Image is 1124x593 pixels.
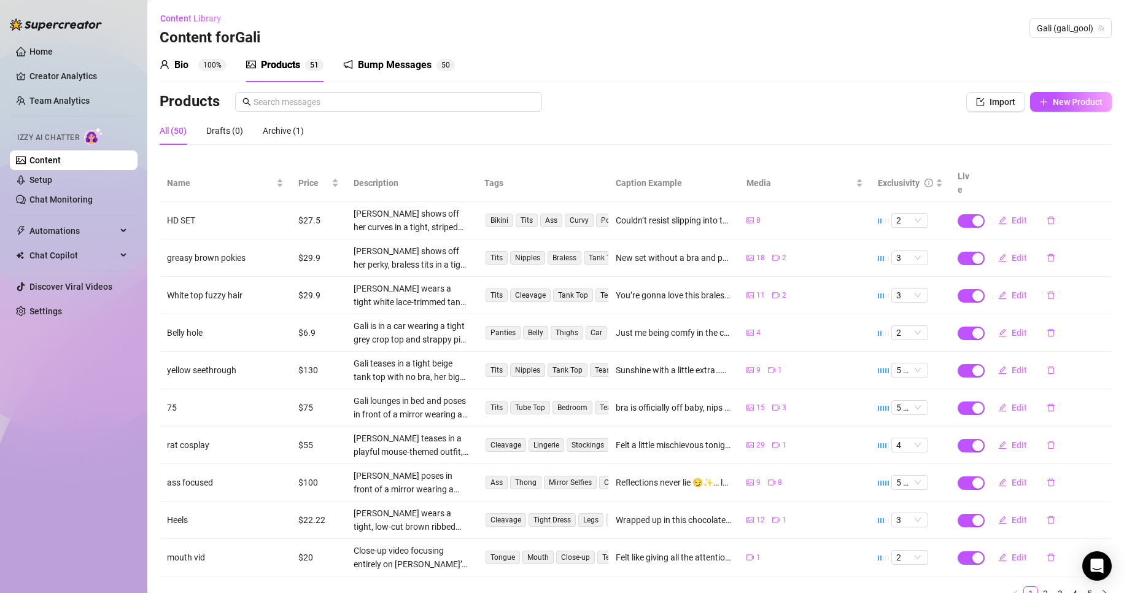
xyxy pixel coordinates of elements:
[1047,553,1055,562] span: delete
[510,363,545,377] span: Nipples
[998,516,1007,524] span: edit
[343,60,353,69] span: notification
[998,441,1007,449] span: edit
[782,252,786,264] span: 2
[746,176,853,190] span: Media
[756,402,765,414] span: 15
[298,176,329,190] span: Price
[291,389,346,427] td: $75
[988,473,1037,492] button: Edit
[1012,215,1027,225] span: Edit
[896,438,923,452] span: 4
[746,441,754,449] span: picture
[616,363,732,377] div: Sunshine with a little extra…💛✨ This yellow top isn’t hiding anything 😈 Want the full view? Tap in 😉
[17,132,79,144] span: Izzy AI Chatter
[551,326,583,339] span: Thighs
[896,289,923,302] span: 3
[291,352,346,389] td: $130
[988,360,1037,380] button: Edit
[616,401,732,414] div: bra is officially off baby, nips poking through hard ❤️🍒😈
[160,427,291,464] td: rat cosplay
[160,14,221,23] span: Content Library
[29,96,90,106] a: Team Analytics
[314,61,319,69] span: 1
[586,326,607,339] span: Car
[358,58,432,72] div: Bump Messages
[160,124,187,138] div: All (50)
[510,476,541,489] span: Thong
[10,18,102,31] img: logo-BBDzfeDw.svg
[595,289,624,302] span: Tease
[29,175,52,185] a: Setup
[548,251,581,265] span: Braless
[29,306,62,316] a: Settings
[346,165,478,202] th: Description
[756,365,761,376] span: 9
[756,252,765,264] span: 18
[1047,328,1055,337] span: delete
[291,202,346,239] td: $27.5
[746,404,754,411] span: picture
[529,438,564,452] span: Lingerie
[1012,478,1027,487] span: Edit
[596,214,629,227] span: Posing
[516,214,538,227] span: Tits
[998,254,1007,262] span: edit
[242,98,251,106] span: search
[878,176,920,190] div: Exclusivity
[988,435,1037,455] button: Edit
[29,195,93,204] a: Chat Monitoring
[160,277,291,314] td: White top fuzzy hair
[756,440,765,451] span: 29
[1012,365,1027,375] span: Edit
[263,124,304,138] div: Archive (1)
[896,551,923,564] span: 2
[556,551,595,564] span: Close-up
[998,366,1007,374] span: edit
[160,202,291,239] td: HD SET
[16,251,24,260] img: Chat Copilot
[160,9,231,28] button: Content Library
[436,59,455,71] sup: 50
[746,366,754,374] span: picture
[616,251,732,265] div: New set without a bra and pokies be poking ;) 🍒😈 don’t say I didn’t tell you 😘👀
[746,254,754,262] span: picture
[756,514,765,526] span: 12
[291,277,346,314] td: $29.9
[510,401,550,414] span: Tube Top
[160,502,291,539] td: Heels
[1037,510,1065,530] button: delete
[160,60,169,69] span: user
[782,402,786,414] span: 3
[552,401,592,414] span: Bedroom
[966,92,1025,112] button: Import
[950,165,981,202] th: Live
[305,59,324,71] sup: 51
[1047,516,1055,524] span: delete
[29,221,117,241] span: Automations
[1037,285,1065,305] button: delete
[756,477,761,489] span: 9
[1047,478,1055,487] span: delete
[1039,98,1048,106] span: plus
[578,513,603,527] span: Legs
[768,366,775,374] span: video-camera
[896,476,923,489] span: 5 🔥
[486,438,526,452] span: Cleavage
[486,363,508,377] span: Tits
[167,176,274,190] span: Name
[616,214,732,227] div: Couldn’t resist slipping into this striped blue bikini 💙 it hugs everything just right… think it’...
[529,513,576,527] span: Tight Dress
[597,551,626,564] span: Tease
[486,513,526,527] span: Cleavage
[174,58,188,72] div: Bio
[988,548,1037,567] button: Edit
[486,214,513,227] span: Bikini
[486,289,508,302] span: Tits
[606,513,634,527] span: Heels
[477,165,608,202] th: Tags
[354,319,470,346] div: Gali is in a car wearing a tight grey crop top and strappy pink lace panties. Her face is out of ...
[896,326,923,339] span: 2
[310,61,314,69] span: 5
[160,165,291,202] th: Name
